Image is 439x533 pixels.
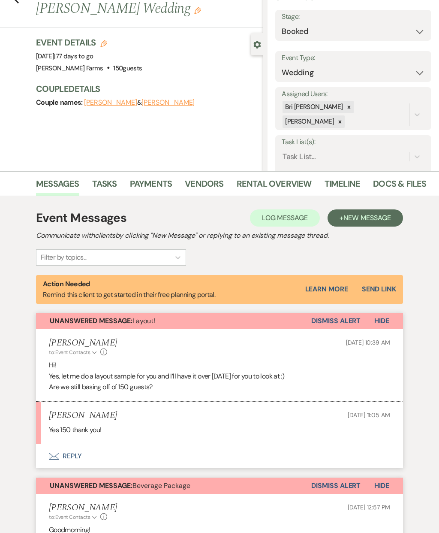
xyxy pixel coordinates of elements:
a: Rental Overview [237,177,312,196]
label: Stage: [282,11,425,23]
strong: Action Needed [43,279,90,288]
span: to: Event Contacts [49,349,90,356]
button: +New Message [328,209,403,227]
span: [PERSON_NAME] Farms [36,64,103,73]
button: Hide [361,478,403,494]
span: [DATE] [36,52,93,61]
span: Layout! [50,316,155,325]
button: [PERSON_NAME] [84,99,137,106]
span: Couple names: [36,98,84,107]
span: Beverage Package [50,481,190,490]
strong: Unanswered Message: [50,316,132,325]
a: Docs & Files [373,177,426,196]
a: Timeline [325,177,361,196]
label: Assigned Users: [282,88,425,100]
a: Tasks [92,177,117,196]
a: Payments [130,177,172,196]
h1: Event Messages [36,209,126,227]
p: Yes, let me do a layout sample for you and I’ll have it over [DATE] for you to look at :) [49,371,390,382]
div: Bri [PERSON_NAME] [283,101,344,113]
p: Hi! [49,360,390,371]
div: Yes 150 thank you! [49,424,390,436]
div: Task List... [283,151,316,163]
span: New Message [343,213,391,222]
a: Vendors [185,177,223,196]
h3: Couple Details [36,83,255,95]
label: Task List(s): [282,136,425,148]
p: Are we still basing off of 150 guests? [49,382,390,393]
button: Log Message [250,209,320,227]
span: 77 days to go [56,52,93,61]
h2: Communicate with clients by clicking "New Message" or replying to an existing message thread. [36,230,403,241]
button: Unanswered Message:Layout! [36,313,311,329]
button: Send Link [362,286,396,293]
h5: [PERSON_NAME] [49,503,117,513]
span: Log Message [262,213,308,222]
span: [DATE] 11:05 AM [348,411,390,419]
span: Hide [374,481,389,490]
h5: [PERSON_NAME] [49,410,117,421]
span: & [84,98,195,107]
button: Reply [36,444,403,468]
button: Edit [194,6,201,14]
p: Remind this client to get started in their free planning portal. [43,279,215,300]
button: Dismiss Alert [311,478,361,494]
span: 150 guests [113,64,142,73]
strong: Unanswered Message: [50,481,132,490]
button: Close lead details [253,40,261,48]
div: Filter by topics... [41,252,87,263]
button: to: Event Contacts [49,348,98,356]
a: Learn More [305,284,348,294]
button: to: Event Contacts [49,513,98,521]
button: Hide [361,313,403,329]
span: [DATE] 12:57 PM [348,503,390,511]
button: [PERSON_NAME] [141,99,195,106]
button: Unanswered Message:Beverage Package [36,478,311,494]
h5: [PERSON_NAME] [49,338,117,348]
div: [PERSON_NAME] [283,115,335,128]
span: [DATE] 10:39 AM [346,339,390,346]
span: | [54,52,93,61]
span: to: Event Contacts [49,514,90,521]
label: Event Type: [282,52,425,64]
h3: Event Details [36,36,142,48]
button: Dismiss Alert [311,313,361,329]
a: Messages [36,177,79,196]
span: Hide [374,316,389,325]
